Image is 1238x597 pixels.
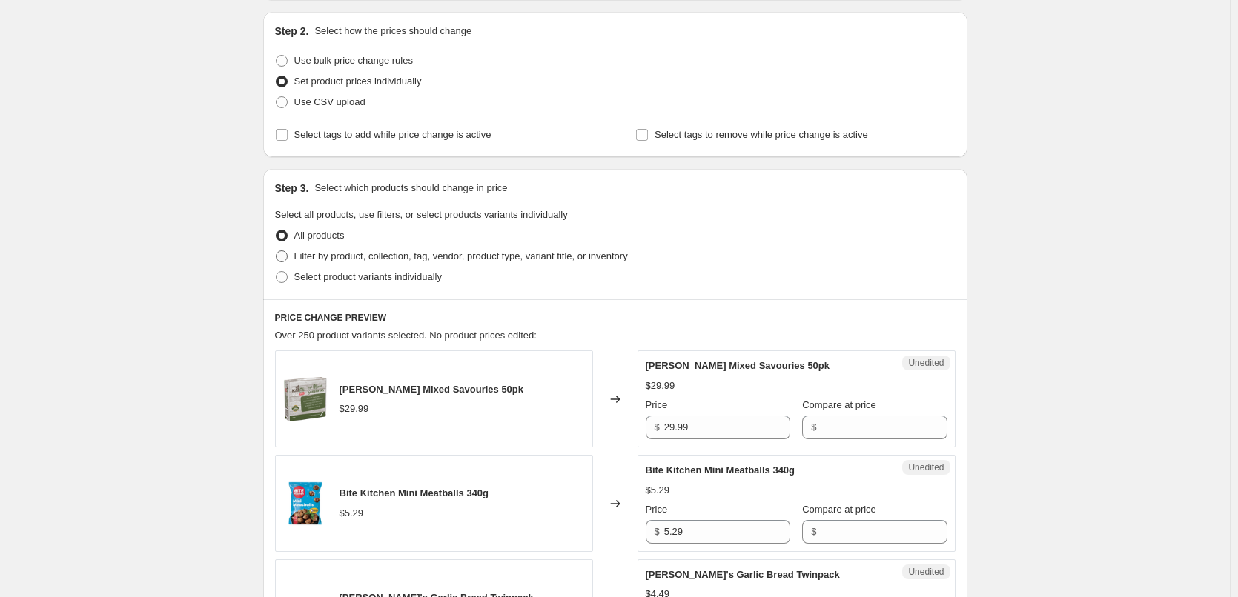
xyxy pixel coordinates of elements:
[802,399,876,410] span: Compare at price
[340,384,524,395] span: [PERSON_NAME] Mixed Savouries 50pk
[646,483,670,498] div: $5.29
[294,230,345,241] span: All products
[655,526,660,537] span: $
[314,24,471,39] p: Select how the prices should change
[340,487,489,498] span: Bite Kitchen Mini Meatballs 340g
[811,421,816,433] span: $
[294,96,365,107] span: Use CSV upload
[294,76,422,87] span: Set product prices individually
[294,55,413,66] span: Use bulk price change rules
[283,481,328,526] img: BiteKitchenMiniMeatballs340g_80x.png
[314,181,507,196] p: Select which products should change in price
[908,357,944,369] span: Unedited
[340,506,364,521] div: $5.29
[908,461,944,473] span: Unedited
[646,569,840,580] span: [PERSON_NAME]'s Garlic Bread Twinpack
[802,504,876,515] span: Compare at price
[275,330,537,341] span: Over 250 product variants selected. No product prices edited:
[646,360,830,371] span: [PERSON_NAME] Mixed Savouries 50pk
[294,271,442,282] span: Select product variants individually
[646,378,675,393] div: $29.99
[275,312,956,324] h6: PRICE CHANGE PREVIEW
[294,129,491,140] span: Select tags to add while price change is active
[275,209,568,220] span: Select all products, use filters, or select products variants individually
[811,526,816,537] span: $
[646,399,668,410] span: Price
[340,401,369,416] div: $29.99
[275,181,309,196] h2: Step 3.
[655,421,660,433] span: $
[908,566,944,578] span: Unedited
[283,377,328,421] img: KaiPaiMixedSavouries50pk_80x.png
[655,129,868,140] span: Select tags to remove while price change is active
[275,24,309,39] h2: Step 2.
[646,464,795,476] span: Bite Kitchen Mini Meatballs 340g
[646,504,668,515] span: Price
[294,250,628,261] span: Filter by product, collection, tag, vendor, product type, variant title, or inventory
